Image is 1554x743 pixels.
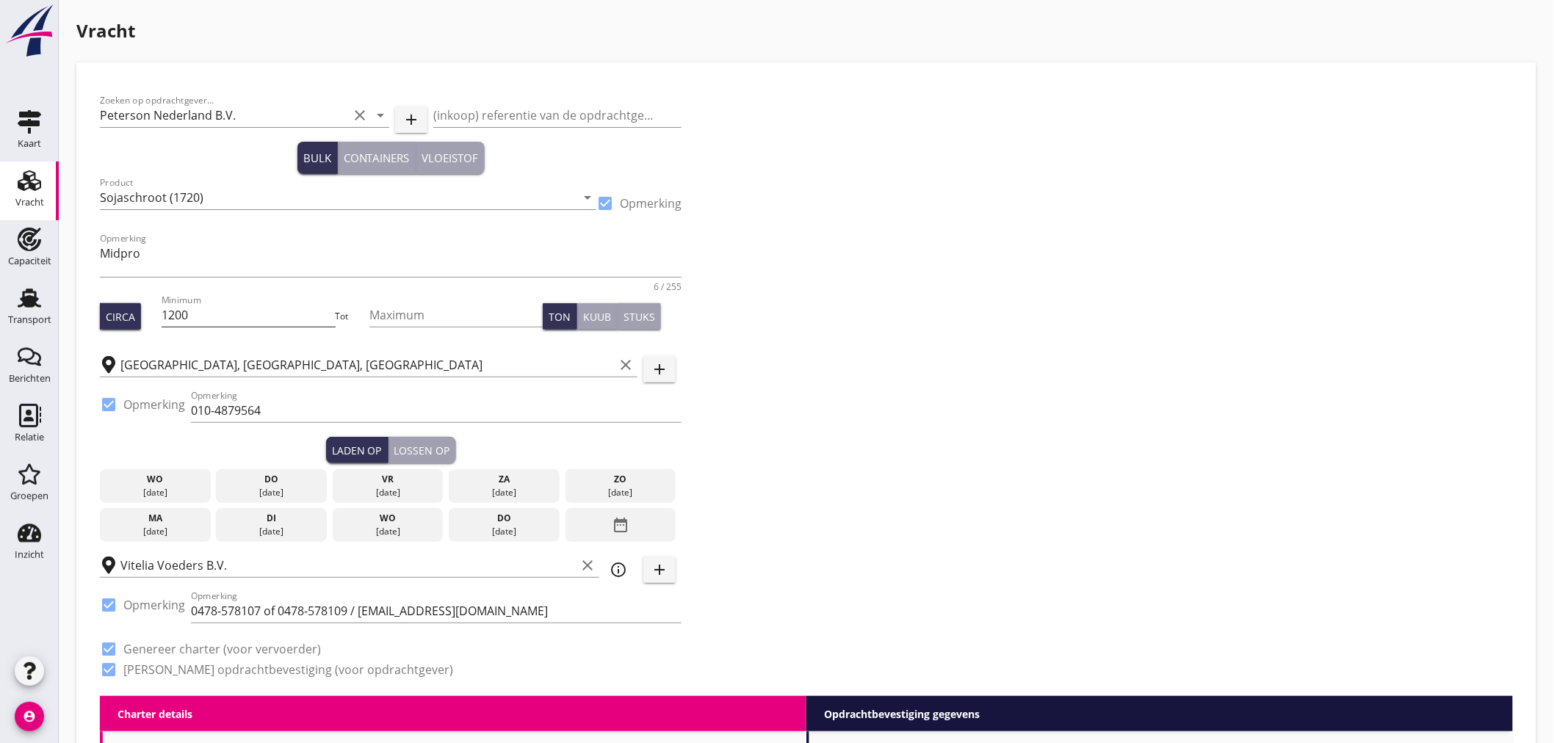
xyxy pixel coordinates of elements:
div: Bulk [303,150,331,167]
i: arrow_drop_down [372,106,389,124]
button: Ton [543,303,577,330]
input: Maximum [369,303,543,327]
div: Kaart [18,139,41,148]
input: Opmerking [191,599,682,623]
label: Opmerking [620,196,682,211]
button: Lossen op [388,437,456,463]
input: Opmerking [191,399,682,422]
div: Containers [344,150,410,167]
div: [DATE] [104,486,207,499]
label: Opmerking [123,598,185,612]
div: [DATE] [452,525,556,538]
div: Laden op [332,443,382,458]
label: Opmerking [123,397,185,412]
div: Groepen [10,491,48,501]
i: clear [579,557,596,574]
div: [DATE] [452,486,556,499]
div: [DATE] [336,525,440,538]
div: [DATE] [569,486,673,499]
div: wo [336,512,440,525]
div: Relatie [15,432,44,442]
h1: Vracht [76,18,1536,44]
div: [DATE] [104,525,207,538]
button: Bulk [297,142,338,174]
input: (inkoop) referentie van de opdrachtgever [433,104,682,127]
button: Containers [338,142,416,174]
textarea: Opmerking [100,242,682,277]
button: Circa [100,303,141,330]
i: info_outline [610,561,627,579]
label: [PERSON_NAME] opdrachtbevestiging (voor opdrachtgever) [123,662,453,677]
img: logo-small.a267ee39.svg [3,4,56,58]
div: za [452,473,556,486]
div: Circa [106,309,135,325]
div: 6 / 255 [654,283,682,291]
div: [DATE] [336,486,440,499]
div: Ton [549,309,571,325]
i: add [651,360,668,378]
div: Berichten [9,374,51,383]
div: di [220,512,323,525]
div: Inzicht [15,550,44,559]
label: Genereer charter (voor vervoerder) [123,642,321,656]
i: add [402,111,420,128]
i: arrow_drop_down [579,189,596,206]
input: Product [100,186,576,209]
div: Capaciteit [8,256,51,266]
i: date_range [612,512,629,538]
i: account_circle [15,702,44,731]
div: do [452,512,556,525]
div: vr [336,473,440,486]
button: Vloeistof [416,142,485,174]
div: zo [569,473,673,486]
i: clear [617,356,635,374]
i: clear [351,106,369,124]
input: Minimum [162,303,335,327]
div: do [220,473,323,486]
button: Laden op [326,437,388,463]
button: Stuks [618,303,661,330]
div: wo [104,473,207,486]
div: Kuub [583,309,611,325]
div: Vracht [15,197,44,207]
div: [DATE] [220,525,323,538]
div: Vloeistof [422,150,479,167]
i: add [651,561,668,579]
div: ma [104,512,207,525]
button: Kuub [577,303,618,330]
div: Tot [336,310,369,323]
input: Losplaats [120,554,576,577]
div: Transport [8,315,51,325]
div: Lossen op [394,443,450,458]
div: [DATE] [220,486,323,499]
input: Zoeken op opdrachtgever... [100,104,348,127]
div: Stuks [624,309,655,325]
input: Laadplaats [120,353,614,377]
